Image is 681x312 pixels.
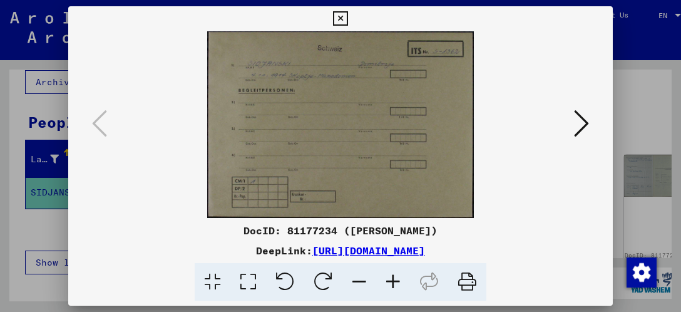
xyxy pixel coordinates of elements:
div: DeepLink: [68,243,613,258]
div: Change consent [626,257,656,287]
a: [URL][DOMAIN_NAME] [312,244,425,257]
div: DocID: 81177234 ([PERSON_NAME]) [68,223,613,238]
img: Change consent [627,257,657,288]
img: 001.jpg [111,31,570,218]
